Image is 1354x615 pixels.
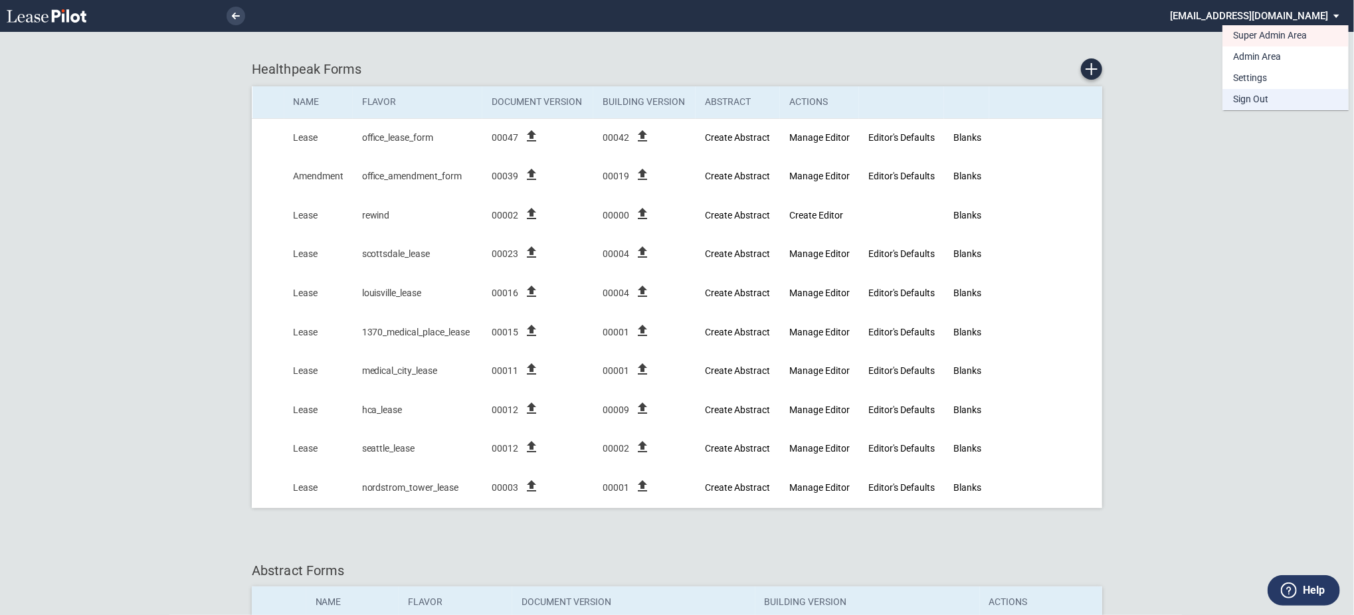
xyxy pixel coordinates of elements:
[1303,582,1325,599] label: Help
[1233,93,1268,106] div: Sign Out
[1233,29,1307,43] div: Super Admin Area
[1233,50,1281,64] div: Admin Area
[1233,72,1267,85] div: Settings
[1268,575,1340,606] button: Help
